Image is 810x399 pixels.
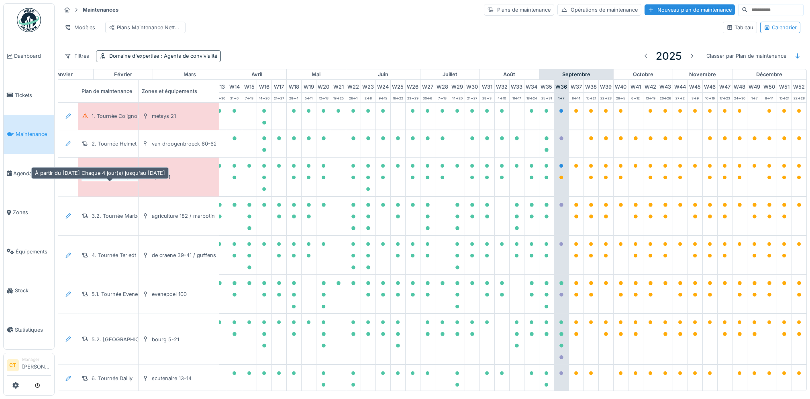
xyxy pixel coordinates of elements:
div: W 40 [614,80,628,92]
div: W 23 [361,80,375,92]
a: Dashboard [4,36,54,76]
div: À partir du [DATE] Chaque 4 jour(s) jusqu'au [DATE] [31,167,169,179]
div: metsys 21 [152,112,176,120]
div: 15 -> 21 [584,93,598,102]
div: 10 -> 16 [703,93,717,102]
div: agriculture 182 / marbotin 18-26 [152,212,231,220]
div: 2 -> 8 [361,93,375,102]
div: W 44 [673,80,688,92]
div: 6. Tournée Dailly [92,375,133,382]
div: 3 -> 9 [688,93,702,102]
div: 5 -> 11 [302,93,316,102]
div: octobre [614,69,673,80]
div: W 20 [316,80,331,92]
div: 11 -> 17 [510,93,524,102]
span: Tickets [15,91,51,99]
div: 17 -> 23 [718,93,732,102]
div: 21 -> 27 [465,93,479,102]
div: W 33 [510,80,524,92]
div: 12 -> 18 [316,93,331,102]
span: : Agents de convivialité [159,53,217,59]
div: décembre [732,69,806,80]
div: W 24 [376,80,390,92]
div: W 46 [703,80,717,92]
div: W 50 [762,80,777,92]
div: Plans Maintenance Nettoyage [109,24,182,31]
div: 9 -> 15 [376,93,390,102]
div: W 49 [747,80,762,92]
div: W 27 [420,80,435,92]
div: 26 -> 1 [346,93,361,102]
a: Stock [4,271,54,310]
div: 1 -> 7 [747,93,762,102]
div: mai [287,69,346,80]
div: mars [153,69,227,80]
a: CT Manager[PERSON_NAME] [7,356,51,376]
div: février [94,69,153,80]
div: W 22 [346,80,361,92]
div: Classer par Plan de maintenance [703,50,790,62]
div: W 36 [554,80,569,92]
div: 7 -> 13 [435,93,450,102]
div: 25 -> 31 [539,93,554,102]
div: 20 -> 26 [658,93,673,102]
div: 22 -> 28 [792,93,806,102]
div: W 45 [688,80,702,92]
div: Manager [22,356,51,363]
div: W 19 [302,80,316,92]
span: Stock [15,287,51,294]
div: 21 -> 27 [272,93,286,102]
div: 14 -> 20 [450,93,465,102]
div: W 34 [524,80,539,92]
a: Statistiques [4,310,54,350]
div: 23 -> 29 [406,93,420,102]
div: 4 -> 10 [495,93,509,102]
span: Dashboard [14,52,51,60]
div: 6 -> 12 [628,93,643,102]
div: Zones et équipements [139,80,219,102]
div: 15 -> 21 [777,93,792,102]
span: Zones [13,209,51,216]
div: W 13 [212,80,227,92]
div: juin [346,69,420,80]
li: [PERSON_NAME] [22,356,51,374]
div: Nouveau plan de maintenance [645,4,735,15]
div: 31 -> 6 [227,93,242,102]
div: W 31 [480,80,494,92]
div: W 15 [242,80,257,92]
div: W 32 [495,80,509,92]
div: de craene 39-41 / guffens 37-39 [152,251,233,259]
div: W 43 [658,80,673,92]
div: W 16 [257,80,271,92]
div: 14 -> 20 [257,93,271,102]
span: Agenda [13,170,51,177]
div: evenepoel 100 [152,290,187,298]
a: Maintenance [4,115,54,154]
span: Maintenance [16,130,51,138]
div: 13 -> 19 [643,93,658,102]
div: W 35 [539,80,554,92]
div: janvier [34,69,93,80]
div: Opérations de maintenance [557,4,641,16]
img: Badge_color-CXgf-gQk.svg [17,8,41,32]
div: W 51 [777,80,792,92]
span: Statistiques [15,326,51,334]
div: W 41 [628,80,643,92]
div: 27 -> 2 [673,93,688,102]
a: Tickets [4,76,54,115]
div: 8 -> 14 [569,93,584,102]
div: Filtres [61,50,93,62]
div: juillet [420,69,479,80]
div: W 30 [465,80,479,92]
span: Équipements [16,248,51,255]
div: W 14 [227,80,242,92]
div: 16 -> 22 [391,93,405,102]
div: W 17 [272,80,286,92]
div: 24 -> 30 [212,93,227,102]
div: 28 -> 3 [480,93,494,102]
div: W 38 [584,80,598,92]
div: 29 -> 5 [614,93,628,102]
div: W 47 [718,80,732,92]
div: août [480,69,539,80]
div: Plan de maintenance [78,80,159,102]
